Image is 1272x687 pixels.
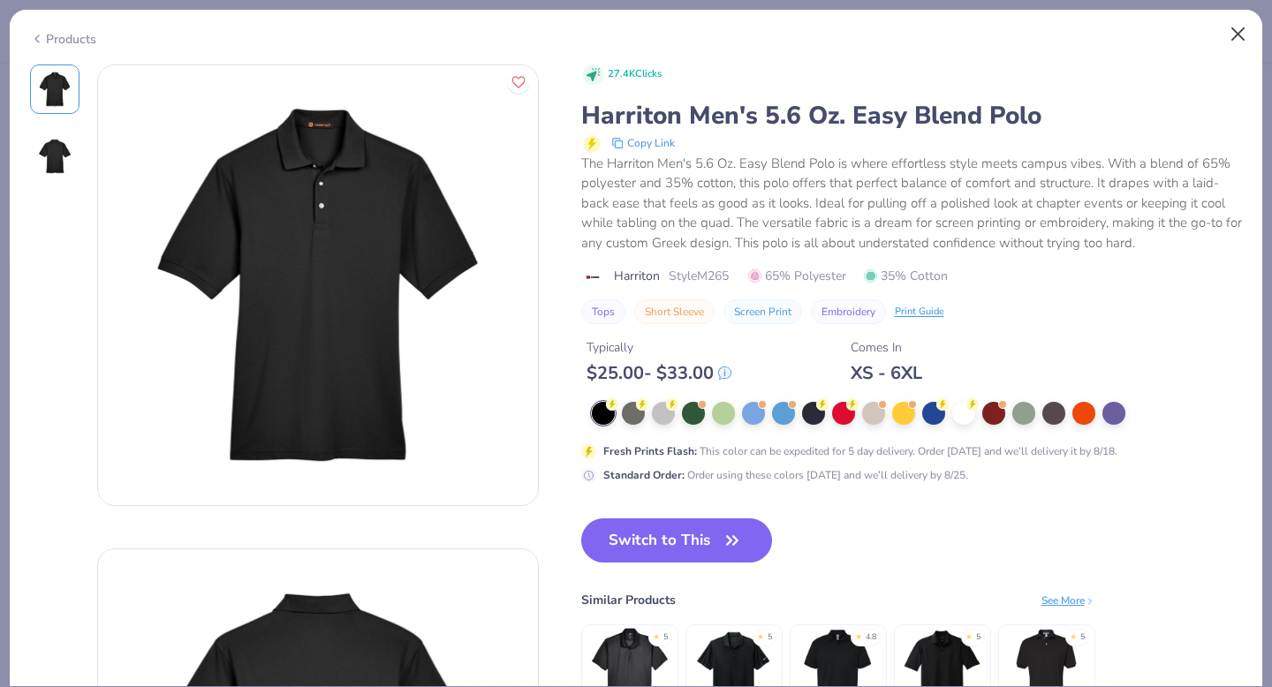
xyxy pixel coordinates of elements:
[581,270,605,284] img: brand logo
[663,631,668,644] div: 5
[581,591,676,609] div: Similar Products
[723,299,802,324] button: Screen Print
[634,299,715,324] button: Short Sleeve
[30,30,96,49] div: Products
[507,71,530,94] button: Like
[757,631,764,638] div: ★
[587,362,731,384] div: $ 25.00 - $ 33.00
[768,631,772,644] div: 5
[1222,18,1255,51] button: Close
[965,631,973,638] div: ★
[669,267,729,285] span: Style M265
[866,631,876,644] div: 4.8
[603,443,1117,459] div: This color can be expedited for 5 day delivery. Order [DATE] and we’ll delivery it by 8/18.
[1041,593,1095,608] div: See More
[603,468,685,482] strong: Standard Order :
[855,631,862,638] div: ★
[608,67,662,82] span: 27.4K Clicks
[748,267,846,285] span: 65% Polyester
[603,467,968,483] div: Order using these colors [DATE] and we’ll delivery by 8/25.
[1070,631,1077,638] div: ★
[606,132,680,154] button: copy to clipboard
[34,135,76,177] img: Back
[864,267,948,285] span: 35% Cotton
[895,305,944,320] div: Print Guide
[603,444,697,458] strong: Fresh Prints Flash :
[581,299,625,324] button: Tops
[811,299,886,324] button: Embroidery
[851,338,922,357] div: Comes In
[1080,631,1085,644] div: 5
[851,362,922,384] div: XS - 6XL
[587,338,731,357] div: Typically
[34,68,76,110] img: Front
[614,267,660,285] span: Harriton
[581,518,773,562] button: Switch to This
[976,631,980,644] div: 5
[98,65,538,505] img: Front
[581,154,1243,253] div: The Harriton Men's 5.6 Oz. Easy Blend Polo is where effortless style meets campus vibes. With a b...
[581,99,1243,132] div: Harriton Men's 5.6 Oz. Easy Blend Polo
[653,631,660,638] div: ★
